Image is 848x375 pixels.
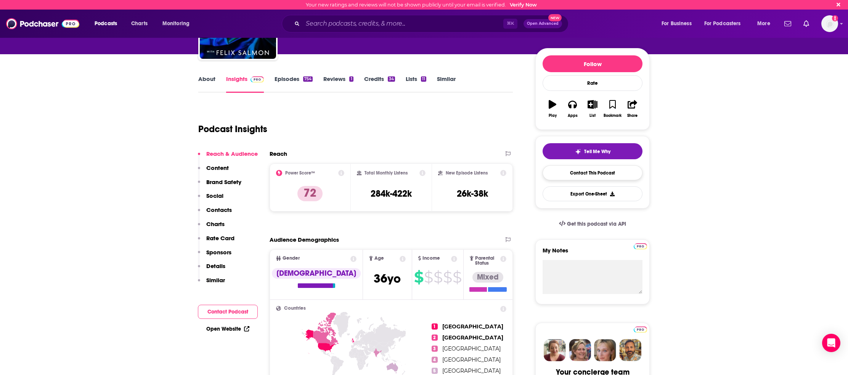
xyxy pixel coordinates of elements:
[548,14,562,21] span: New
[800,17,812,30] a: Show notifications dropdown
[388,76,395,82] div: 34
[297,186,323,201] p: 72
[527,22,559,26] span: Open Advanced
[251,76,264,82] img: Podchaser Pro
[198,178,241,192] button: Brand Safety
[619,339,641,361] img: Jon Profile
[604,113,622,118] div: Bookmark
[198,276,225,291] button: Similar
[656,18,701,30] button: open menu
[206,220,225,228] p: Charts
[442,367,501,374] span: [GEOGRAPHIC_DATA]
[634,243,647,249] img: Podchaser Pro
[442,356,501,363] span: [GEOGRAPHIC_DATA]
[432,368,438,374] span: 5
[421,76,426,82] div: 11
[89,18,127,30] button: open menu
[472,272,503,283] div: Mixed
[422,256,440,261] span: Income
[543,95,562,123] button: Play
[524,19,562,28] button: Open AdvancedNew
[198,220,225,234] button: Charts
[623,95,642,123] button: Share
[365,170,408,176] h2: Total Monthly Listens
[594,339,616,361] img: Jules Profile
[543,55,642,72] button: Follow
[303,18,503,30] input: Search podcasts, credits, & more...
[272,268,361,279] div: [DEMOGRAPHIC_DATA]
[206,192,223,199] p: Social
[270,236,339,243] h2: Audience Demographics
[424,271,433,283] span: $
[275,75,313,93] a: Episodes754
[437,75,456,93] a: Similar
[821,15,838,32] span: Logged in as charlottestone
[364,75,395,93] a: Credits34
[374,271,401,286] span: 36 yo
[662,18,692,29] span: For Business
[757,18,770,29] span: More
[157,18,199,30] button: open menu
[198,305,258,319] button: Contact Podcast
[568,113,578,118] div: Apps
[374,256,384,261] span: Age
[549,113,557,118] div: Play
[543,186,642,201] button: Export One-Sheet
[543,165,642,180] a: Contact This Podcast
[442,345,501,352] span: [GEOGRAPHIC_DATA]
[226,75,264,93] a: InsightsPodchaser Pro
[131,18,148,29] span: Charts
[434,271,442,283] span: $
[602,95,622,123] button: Bookmark
[206,276,225,284] p: Similar
[569,339,591,361] img: Barbara Profile
[442,323,503,330] span: [GEOGRAPHIC_DATA]
[432,346,438,352] span: 3
[699,18,752,30] button: open menu
[371,188,412,199] h3: 284k-422k
[198,123,267,135] h1: Podcast Insights
[198,234,234,249] button: Rate Card
[206,178,241,186] p: Brand Safety
[589,113,596,118] div: List
[283,256,300,261] span: Gender
[781,17,794,30] a: Show notifications dropdown
[453,271,461,283] span: $
[634,327,647,333] img: Podchaser Pro
[627,113,638,118] div: Share
[567,221,626,227] span: Get this podcast via API
[206,249,231,256] p: Sponsors
[270,150,287,157] h2: Reach
[198,192,223,206] button: Social
[349,76,353,82] div: 1
[634,242,647,249] a: Pro website
[95,18,117,29] span: Podcasts
[306,2,537,8] div: Your new ratings and reviews will not be shown publicly until your email is verified.
[432,357,438,363] span: 4
[206,150,258,157] p: Reach & Audience
[285,170,315,176] h2: Power Score™
[198,75,215,93] a: About
[284,306,306,311] span: Countries
[323,75,353,93] a: Reviews1
[503,19,517,29] span: ⌘ K
[206,164,229,171] p: Content
[198,150,258,164] button: Reach & Audience
[126,18,152,30] a: Charts
[162,18,190,29] span: Monitoring
[832,15,838,21] svg: Email not verified
[584,149,610,155] span: Tell Me Why
[432,335,438,341] span: 2
[544,339,566,361] img: Sydney Profile
[198,164,229,178] button: Content
[475,256,499,266] span: Parental Status
[457,188,488,199] h3: 26k-38k
[510,2,537,8] a: Verify Now
[303,76,313,82] div: 754
[583,95,602,123] button: List
[414,271,423,283] span: $
[575,149,581,155] img: tell me why sparkle
[406,75,426,93] a: Lists11
[634,325,647,333] a: Pro website
[822,334,840,352] div: Open Intercom Messenger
